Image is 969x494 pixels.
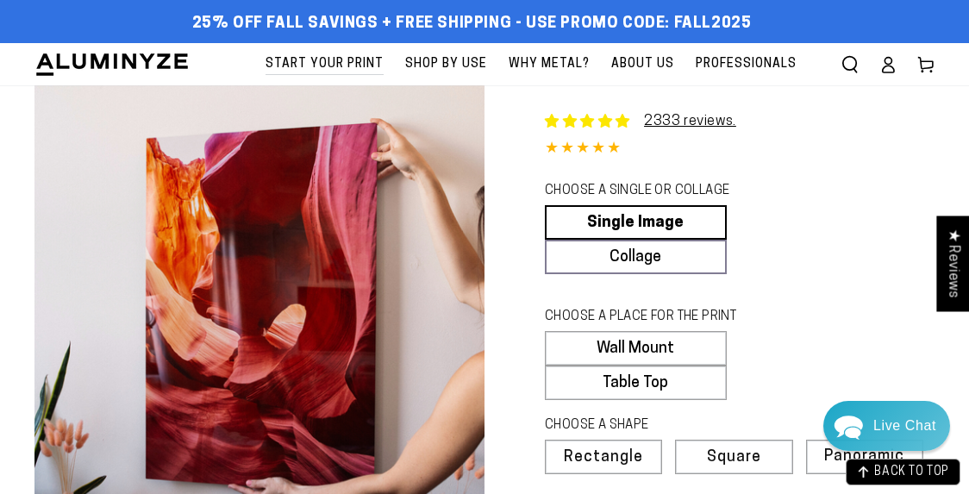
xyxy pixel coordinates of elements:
[936,216,969,311] div: Click to open Judge.me floating reviews tab
[707,450,761,466] span: Square
[611,53,674,75] span: About Us
[696,53,797,75] span: Professionals
[873,401,936,451] div: Contact Us Directly
[500,43,598,85] a: Why Metal?
[644,115,736,128] a: 2333 reviews.
[874,466,949,478] span: BACK TO TOP
[405,53,487,75] span: Shop By Use
[603,43,683,85] a: About Us
[397,43,496,85] a: Shop By Use
[687,43,805,85] a: Professionals
[545,137,935,162] div: 4.85 out of 5.0 stars
[823,401,950,451] div: Chat widget toggle
[545,240,727,274] a: Collage
[266,53,384,75] span: Start Your Print
[824,448,904,465] span: Panoramic
[545,182,772,201] legend: CHOOSE A SINGLE OR COLLAGE
[257,43,392,85] a: Start Your Print
[831,46,869,84] summary: Search our site
[545,331,727,366] label: Wall Mount
[545,416,772,435] legend: CHOOSE A SHAPE
[34,52,190,78] img: Aluminyze
[545,205,727,240] a: Single Image
[509,53,590,75] span: Why Metal?
[545,366,727,400] label: Table Top
[564,450,643,466] span: Rectangle
[545,308,772,327] legend: CHOOSE A PLACE FOR THE PRINT
[192,15,752,34] span: 25% off FALL Savings + Free Shipping - Use Promo Code: FALL2025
